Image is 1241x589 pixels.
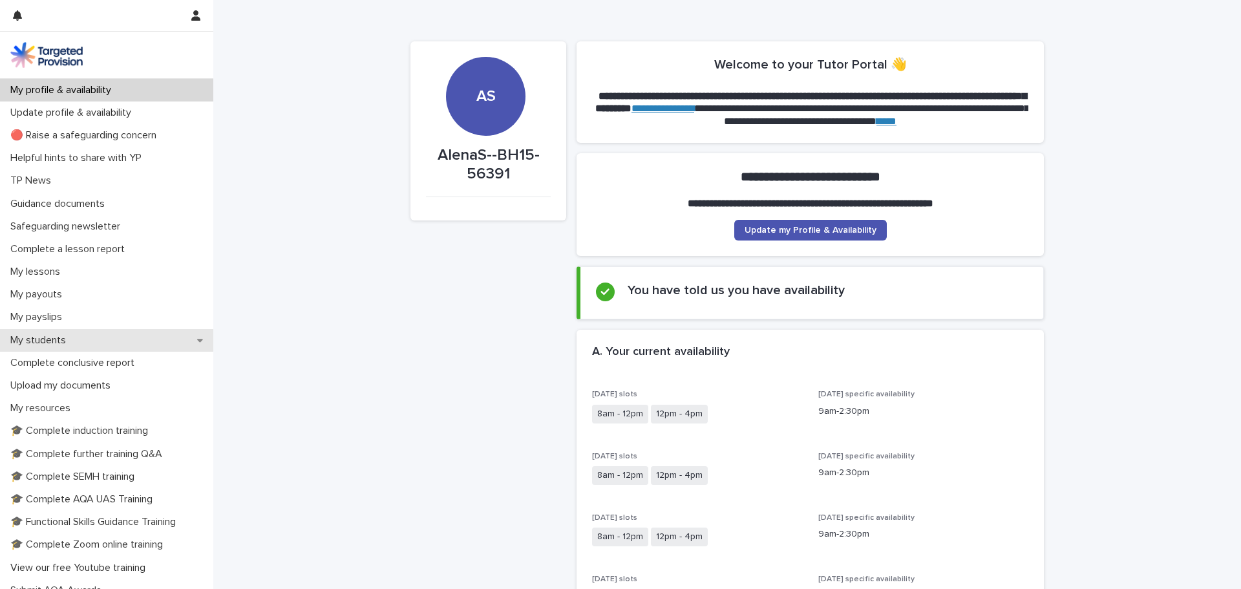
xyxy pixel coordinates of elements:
p: My students [5,334,76,347]
span: [DATE] specific availability [818,453,915,460]
span: Update my Profile & Availability [745,226,876,235]
p: 9am-2:30pm [818,405,1029,418]
span: [DATE] slots [592,575,637,583]
p: 🎓 Functional Skills Guidance Training [5,516,186,528]
p: My payouts [5,288,72,301]
p: Update profile & availability [5,107,142,119]
p: My lessons [5,266,70,278]
p: 🎓 Complete AQA UAS Training [5,493,163,506]
img: M5nRWzHhSzIhMunXDL62 [10,42,83,68]
p: 🎓 Complete further training Q&A [5,448,173,460]
p: 🎓 Complete SEMH training [5,471,145,483]
h2: Welcome to your Tutor Portal 👋 [714,57,907,72]
span: 8am - 12pm [592,466,648,485]
span: [DATE] slots [592,391,637,398]
p: Complete conclusive report [5,357,145,369]
p: Helpful hints to share with YP [5,152,152,164]
p: 9am-2:30pm [818,466,1029,480]
p: View our free Youtube training [5,562,156,574]
a: Update my Profile & Availability [734,220,887,241]
span: [DATE] specific availability [818,514,915,522]
p: Safeguarding newsletter [5,220,131,233]
p: My payslips [5,311,72,323]
p: 🎓 Complete induction training [5,425,158,437]
h2: A. Your current availability [592,345,730,359]
p: Complete a lesson report [5,243,135,255]
span: 12pm - 4pm [651,405,708,423]
p: 🔴 Raise a safeguarding concern [5,129,167,142]
div: AS [446,8,525,106]
span: 8am - 12pm [592,405,648,423]
p: AlenaS--BH15-56391 [426,146,551,184]
p: My profile & availability [5,84,122,96]
span: 12pm - 4pm [651,466,708,485]
p: My resources [5,402,81,414]
p: Guidance documents [5,198,115,210]
span: 8am - 12pm [592,528,648,546]
span: [DATE] slots [592,514,637,522]
span: [DATE] specific availability [818,391,915,398]
p: Upload my documents [5,380,121,392]
span: [DATE] slots [592,453,637,460]
h2: You have told us you have availability [628,283,845,298]
p: 9am-2:30pm [818,528,1029,541]
p: TP News [5,175,61,187]
p: 🎓 Complete Zoom online training [5,539,173,551]
span: [DATE] specific availability [818,575,915,583]
span: 12pm - 4pm [651,528,708,546]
